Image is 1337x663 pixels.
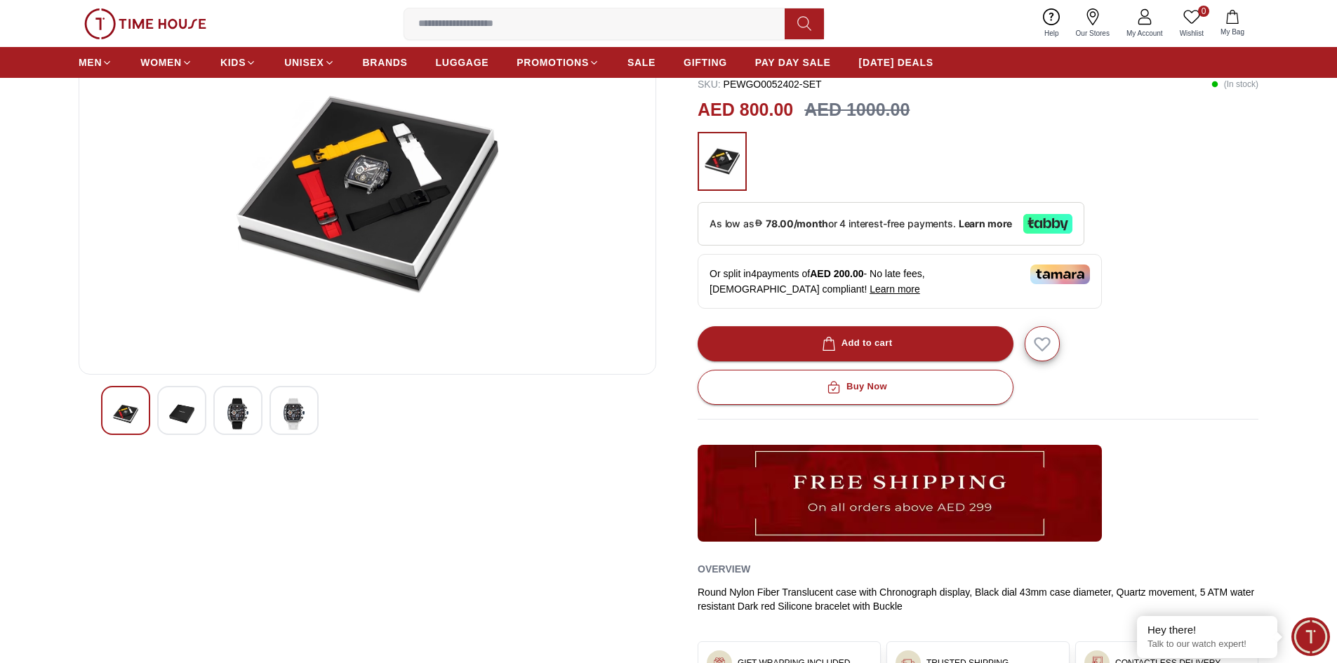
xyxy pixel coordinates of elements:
a: SALE [627,50,656,75]
h2: Overview [698,558,750,580]
h2: AED 800.00 [698,97,793,123]
span: [DATE] DEALS [859,55,933,69]
span: PAY DAY SALE [755,55,831,69]
span: Learn more [870,283,920,295]
img: ... [705,139,740,184]
button: My Bag [1212,7,1253,40]
div: Chat Widget [1291,617,1330,656]
a: MEN [79,50,112,75]
span: BRANDS [363,55,408,69]
a: Help [1036,6,1067,41]
span: GIFTING [684,55,727,69]
p: ( In stock ) [1211,77,1258,91]
span: Wishlist [1174,28,1209,39]
p: PEWGO0052402-SET [698,77,822,91]
div: Or split in 4 payments of - No late fees, [DEMOGRAPHIC_DATA] compliant! [698,254,1102,309]
div: Buy Now [824,379,887,395]
span: UNISEX [284,55,324,69]
span: AED 200.00 [810,268,863,279]
button: Add to cart [698,326,1013,361]
span: 0 [1198,6,1209,17]
a: UNISEX [284,50,334,75]
img: Tamara [1030,264,1090,284]
span: SALE [627,55,656,69]
span: WOMEN [140,55,182,69]
a: BRANDS [363,50,408,75]
span: LUGGAGE [436,55,489,69]
img: POLICE Men's Chronograph Black Dial Watch - PEWGO0052402-SET [113,398,138,430]
span: SKU : [698,79,721,90]
img: POLICE Men's Chronograph Black Dial Watch - PEWGO0052402-SET [169,398,194,430]
img: ... [84,8,206,39]
span: MEN [79,55,102,69]
a: LUGGAGE [436,50,489,75]
h3: AED 1000.00 [804,97,910,123]
a: WOMEN [140,50,192,75]
span: KIDS [220,55,246,69]
a: PROMOTIONS [517,50,599,75]
a: Our Stores [1067,6,1118,41]
img: ... [698,445,1102,542]
p: Talk to our watch expert! [1148,638,1267,650]
div: Round Nylon Fiber Translucent case with Chronograph display, Black dial 43mm case diameter, Quart... [698,585,1258,613]
button: Buy Now [698,370,1013,405]
img: POLICE Men's Chronograph Black Dial Watch - PEWGO0052402-SET [281,398,307,430]
span: PROMOTIONS [517,55,589,69]
img: POLICE Men's Chronograph Black Dial Watch - PEWGO0052402-SET [91,26,644,363]
a: [DATE] DEALS [859,50,933,75]
a: PAY DAY SALE [755,50,831,75]
div: Hey there! [1148,623,1267,637]
a: GIFTING [684,50,727,75]
img: POLICE Men's Chronograph Black Dial Watch - PEWGO0052402-SET [225,398,251,430]
span: My Bag [1215,27,1250,37]
span: Help [1039,28,1065,39]
a: KIDS [220,50,256,75]
span: Our Stores [1070,28,1115,39]
a: 0Wishlist [1171,6,1212,41]
span: My Account [1121,28,1169,39]
div: Add to cart [819,335,893,351]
